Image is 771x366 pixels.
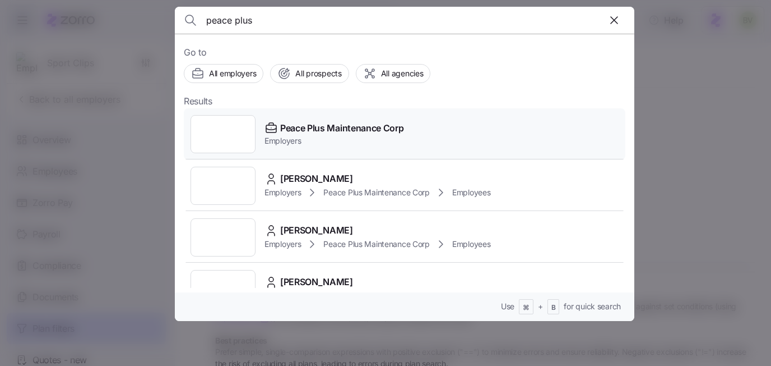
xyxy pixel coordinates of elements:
span: Employers [264,135,403,147]
span: Peace Plus Maintenance Corp [323,187,429,198]
button: All employers [184,64,263,83]
span: Go to [184,45,625,60]
span: Peace Plus Maintenance Corp [323,239,429,250]
span: + [538,301,543,312]
span: Employees [452,239,490,250]
span: All employers [209,68,256,79]
span: Use [501,301,514,312]
span: [PERSON_NAME] [280,275,353,289]
span: for quick search [564,301,621,312]
span: Employers [264,239,301,250]
span: All prospects [295,68,341,79]
span: Employers [264,187,301,198]
span: B [551,303,556,313]
span: Results [184,94,212,108]
span: Peace Plus Maintenance Corp [280,121,403,135]
button: All agencies [356,64,431,83]
button: All prospects [270,64,349,83]
span: All agencies [381,68,424,79]
span: [PERSON_NAME] [280,172,353,186]
span: [PERSON_NAME] [280,223,353,237]
span: Employees [452,187,490,198]
span: ⌘ [523,303,530,313]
